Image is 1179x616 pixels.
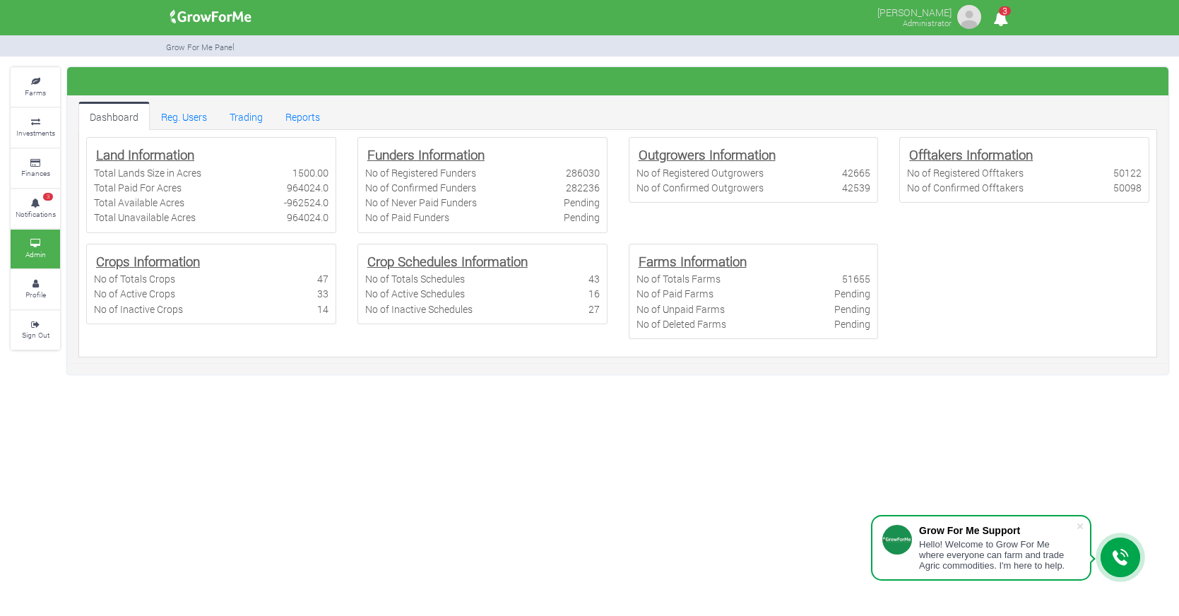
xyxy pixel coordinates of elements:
[877,3,952,20] p: [PERSON_NAME]
[564,195,600,210] div: Pending
[11,149,60,188] a: Finances
[903,18,952,28] small: Administrator
[11,230,60,268] a: Admin
[1113,165,1142,180] div: 50122
[11,68,60,107] a: Farms
[636,302,725,316] div: No of Unpaid Farms
[367,146,485,163] b: Funders Information
[919,539,1076,571] div: Hello! Welcome to Grow For Me where everyone can farm and trade Agric commodities. I'm here to help.
[287,180,328,195] div: 964024.0
[25,88,46,97] small: Farms
[909,146,1033,163] b: Offtakers Information
[907,165,1024,180] div: No of Registered Offtakers
[96,146,194,163] b: Land Information
[150,102,218,130] a: Reg. Users
[21,168,50,178] small: Finances
[365,302,473,316] div: No of Inactive Schedules
[317,286,328,301] div: 33
[94,165,201,180] div: Total Lands Size in Acres
[636,180,764,195] div: No of Confirmed Outgrowers
[292,165,328,180] div: 1500.00
[564,210,600,225] div: Pending
[636,165,764,180] div: No of Registered Outgrowers
[636,271,721,286] div: No of Totals Farms
[566,165,600,180] div: 286030
[842,271,870,286] div: 51655
[842,165,870,180] div: 42665
[842,180,870,195] div: 42539
[1113,180,1142,195] div: 50098
[284,195,328,210] div: -962524.0
[218,102,274,130] a: Trading
[94,195,184,210] div: Total Available Acres
[94,271,175,286] div: No of Totals Crops
[166,42,235,52] small: Grow For Me Panel
[96,252,200,270] b: Crops Information
[94,180,182,195] div: Total Paid For Acres
[999,6,1011,16] span: 3
[365,165,476,180] div: No of Registered Funders
[78,102,150,130] a: Dashboard
[639,252,747,270] b: Farms Information
[566,180,600,195] div: 282236
[287,210,328,225] div: 964024.0
[639,146,776,163] b: Outgrowers Information
[165,3,256,31] img: growforme image
[919,525,1076,536] div: Grow For Me Support
[22,330,49,340] small: Sign Out
[317,271,328,286] div: 47
[274,102,331,130] a: Reports
[43,193,53,201] span: 3
[987,13,1014,27] a: 3
[25,290,46,300] small: Profile
[94,210,196,225] div: Total Unavailable Acres
[11,270,60,309] a: Profile
[588,271,600,286] div: 43
[834,302,870,316] div: Pending
[94,286,175,301] div: No of Active Crops
[25,249,46,259] small: Admin
[367,252,528,270] b: Crop Schedules Information
[16,209,56,219] small: Notifications
[11,108,60,147] a: Investments
[955,3,983,31] img: growforme image
[16,128,55,138] small: Investments
[834,286,870,301] div: Pending
[834,316,870,331] div: Pending
[907,180,1024,195] div: No of Confirmed Offtakers
[588,286,600,301] div: 16
[365,210,449,225] div: No of Paid Funders
[636,286,713,301] div: No of Paid Farms
[94,302,183,316] div: No of Inactive Crops
[365,180,476,195] div: No of Confirmed Funders
[11,189,60,228] a: 3 Notifications
[636,316,726,331] div: No of Deleted Farms
[987,3,1014,35] i: Notifications
[317,302,328,316] div: 14
[588,302,600,316] div: 27
[365,286,465,301] div: No of Active Schedules
[365,271,465,286] div: No of Totals Schedules
[11,311,60,350] a: Sign Out
[365,195,477,210] div: No of Never Paid Funders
